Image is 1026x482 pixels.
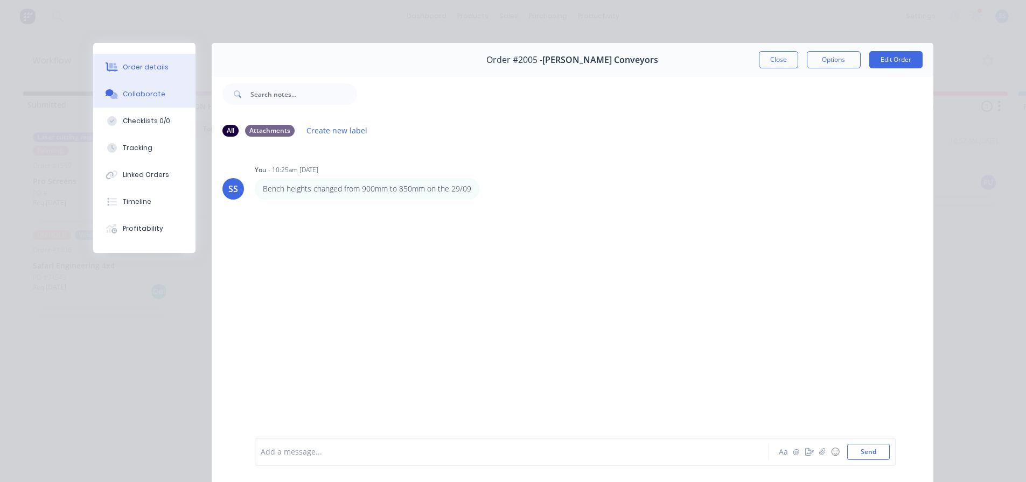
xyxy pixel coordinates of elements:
button: Create new label [301,123,373,138]
div: Attachments [245,125,295,137]
p: Bench heights changed from 900mm to 850mm on the 29/09 [263,183,471,194]
button: Timeline [93,188,196,215]
div: Tracking [123,143,152,153]
div: Order details [123,62,169,72]
button: Collaborate [93,81,196,108]
div: Collaborate [123,89,165,99]
button: Linked Orders [93,161,196,188]
div: Checklists 0/0 [123,116,170,126]
div: Linked Orders [123,170,169,180]
button: Aa [777,445,790,458]
button: ☺ [829,445,842,458]
span: [PERSON_NAME] Conveyors [542,55,658,65]
div: SS [228,182,238,195]
button: Checklists 0/0 [93,108,196,134]
button: Options [807,51,861,68]
div: Timeline [123,197,151,207]
button: Tracking [93,134,196,161]
button: Send [847,444,890,460]
span: Order #2005 - [486,55,542,65]
button: Edit Order [869,51,923,68]
div: You [255,165,266,175]
button: Order details [93,54,196,81]
input: Search notes... [250,83,357,105]
div: - 10:25am [DATE] [268,165,318,175]
div: Profitability [123,224,163,233]
div: All [222,125,239,137]
button: Close [759,51,798,68]
button: @ [790,445,803,458]
button: Profitability [93,215,196,242]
